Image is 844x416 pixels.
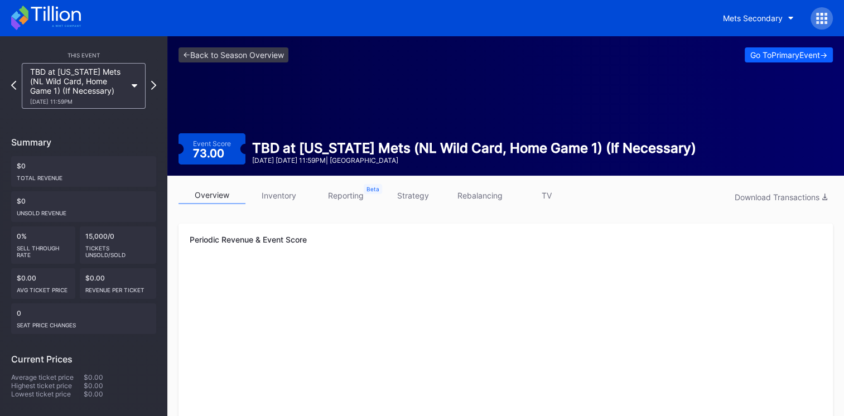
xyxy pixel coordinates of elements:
[85,240,151,258] div: Tickets Unsold/Sold
[312,187,379,204] a: reporting
[84,373,156,381] div: $0.00
[513,187,580,204] a: TV
[745,47,833,62] button: Go ToPrimaryEvent->
[715,8,802,28] button: Mets Secondary
[190,264,821,375] svg: Chart title
[245,187,312,204] a: inventory
[190,235,822,244] div: Periodic Revenue & Event Score
[80,268,157,299] div: $0.00
[17,240,70,258] div: Sell Through Rate
[84,381,156,390] div: $0.00
[11,137,156,148] div: Summary
[11,156,156,187] div: $0
[179,187,245,204] a: overview
[735,192,827,202] div: Download Transactions
[17,170,151,181] div: Total Revenue
[750,50,827,60] div: Go To Primary Event ->
[11,268,75,299] div: $0.00
[11,354,156,365] div: Current Prices
[11,373,84,381] div: Average ticket price
[723,13,783,23] div: Mets Secondary
[17,205,151,216] div: Unsold Revenue
[30,67,126,105] div: TBD at [US_STATE] Mets (NL Wild Card, Home Game 1) (If Necessary)
[11,303,156,334] div: 0
[17,282,70,293] div: Avg ticket price
[85,282,151,293] div: Revenue per ticket
[252,140,696,156] div: TBD at [US_STATE] Mets (NL Wild Card, Home Game 1) (If Necessary)
[30,98,126,105] div: [DATE] 11:59PM
[193,148,227,159] div: 73.00
[11,191,156,222] div: $0
[11,226,75,264] div: 0%
[11,52,156,59] div: This Event
[17,317,151,328] div: seat price changes
[446,187,513,204] a: rebalancing
[179,47,288,62] a: <-Back to Season Overview
[729,190,833,205] button: Download Transactions
[379,187,446,204] a: strategy
[11,381,84,390] div: Highest ticket price
[11,390,84,398] div: Lowest ticket price
[193,139,231,148] div: Event Score
[84,390,156,398] div: $0.00
[252,156,696,165] div: [DATE] [DATE] 11:59PM | [GEOGRAPHIC_DATA]
[80,226,157,264] div: 15,000/0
